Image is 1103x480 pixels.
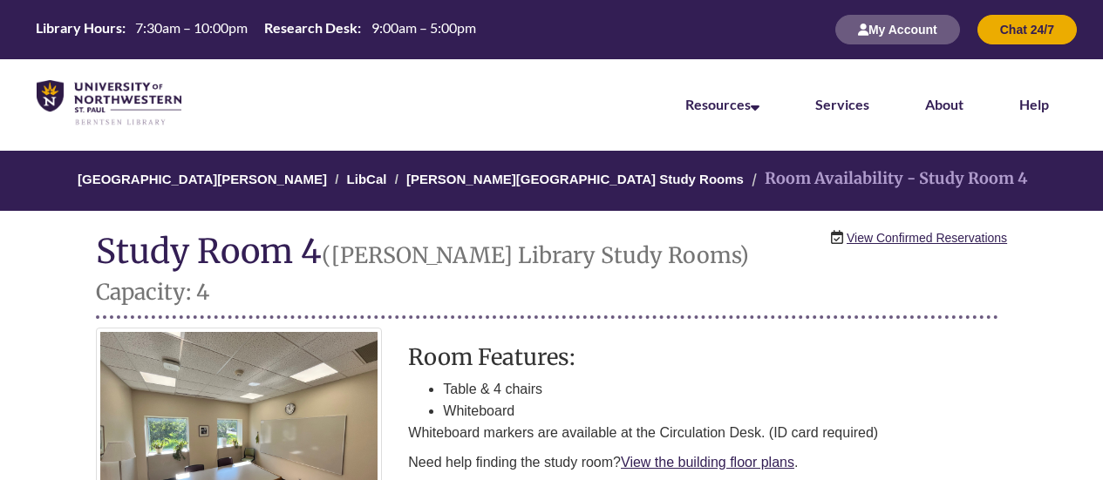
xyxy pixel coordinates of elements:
th: Library Hours: [29,18,128,37]
p: Need help finding the study room? . [408,452,1007,473]
p: Whiteboard markers are available at the Circulation Desk. (ID card required) [408,423,1007,443]
a: Services [815,96,869,112]
li: Table & 4 chairs [443,378,1007,401]
th: Research Desk: [257,18,364,37]
span: 7:30am – 10:00pm [135,19,248,36]
nav: Breadcrumb [96,151,1007,211]
a: Resources [685,96,759,112]
span: 9:00am – 5:00pm [371,19,476,36]
small: ([PERSON_NAME] Library Study Rooms) [322,241,749,269]
a: LibCal [347,172,387,186]
button: My Account [835,15,960,44]
a: Hours Today [29,18,482,41]
li: Room Availability - Study Room 4 [747,166,1027,192]
small: Capacity: 4 [96,278,209,306]
button: Chat 24/7 [977,15,1077,44]
h1: Study Room 4 [96,233,998,318]
a: View the building floor plans [621,455,794,470]
h3: Room Features: [408,345,1007,369]
a: About [925,96,963,112]
a: [PERSON_NAME][GEOGRAPHIC_DATA] Study Rooms [406,172,744,186]
a: [GEOGRAPHIC_DATA][PERSON_NAME] [78,172,327,186]
a: Chat 24/7 [977,22,1077,37]
a: Help [1019,96,1049,112]
a: View Confirmed Reservations [847,228,1007,247]
img: UNWSP Library Logo [37,80,181,126]
table: Hours Today [29,18,482,39]
a: My Account [835,22,960,37]
li: Whiteboard [443,400,1007,423]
